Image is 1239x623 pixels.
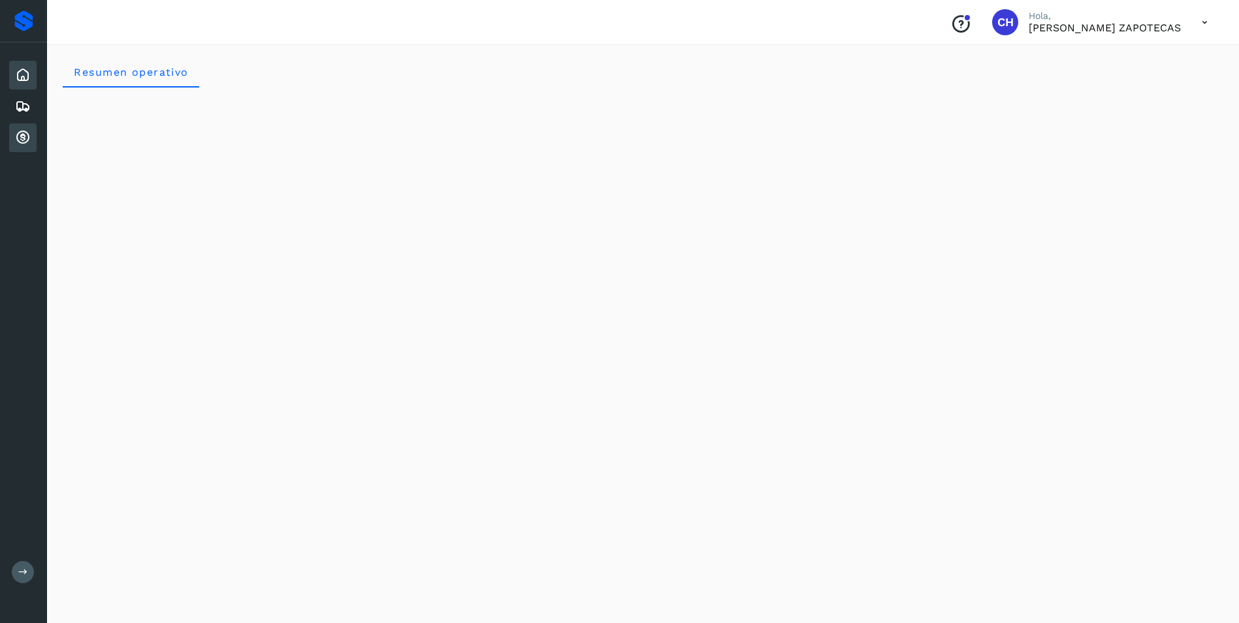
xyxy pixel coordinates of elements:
[1029,10,1181,22] p: Hola,
[1029,22,1181,34] p: CELSO HUITZIL ZAPOTECAS
[9,92,37,121] div: Embarques
[9,61,37,89] div: Inicio
[9,123,37,152] div: Cuentas por cobrar
[73,66,189,78] span: Resumen operativo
